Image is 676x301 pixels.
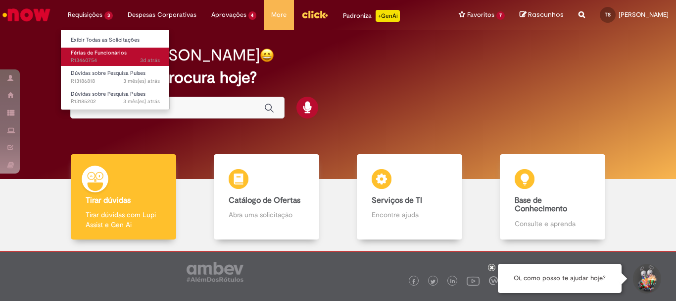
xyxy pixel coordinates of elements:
[489,276,498,285] img: logo_footer_workplace.png
[71,57,160,64] span: R13460754
[498,264,622,293] div: Oi, como posso te ajudar hoje?
[271,10,287,20] span: More
[61,89,170,107] a: Aberto R13185202 : Dúvidas sobre Pesquisa Pulses
[631,264,661,294] button: Iniciar Conversa de Suporte
[140,57,160,64] time: 29/08/2025 08:31:58
[71,98,160,106] span: R13185202
[467,274,480,287] img: logo_footer_youtube.png
[338,154,481,240] a: Serviços de TI Encontre ajuda
[376,10,400,22] p: +GenAi
[71,90,145,98] span: Dúvidas sobre Pesquisa Pulses
[61,68,170,86] a: Aberto R13186818 : Dúvidas sobre Pesquisa Pulses
[123,77,160,85] time: 16/06/2025 00:34:48
[515,195,567,214] b: Base de Conhecimento
[60,30,170,110] ul: Requisições
[496,11,505,20] span: 7
[71,49,127,57] span: Férias de Funcionários
[301,7,328,22] img: click_logo_yellow_360x200.png
[123,77,160,85] span: 3 mês(es) atrás
[248,11,257,20] span: 4
[1,5,52,25] img: ServiceNow
[61,48,170,66] a: Aberto R13460754 : Férias de Funcionários
[467,10,494,20] span: Favoritos
[211,10,246,20] span: Aprovações
[481,154,624,240] a: Base de Conhecimento Consulte e aprenda
[68,10,102,20] span: Requisições
[520,10,564,20] a: Rascunhos
[140,57,160,64] span: 3d atrás
[123,98,160,105] span: 3 mês(es) atrás
[260,48,274,62] img: happy-face.png
[52,154,195,240] a: Tirar dúvidas Tirar dúvidas com Lupi Assist e Gen Ai
[104,11,113,20] span: 3
[71,69,145,77] span: Dúvidas sobre Pesquisa Pulses
[71,77,160,85] span: R13186818
[515,219,590,229] p: Consulte e aprenda
[450,279,455,285] img: logo_footer_linkedin.png
[431,279,435,284] img: logo_footer_twitter.png
[343,10,400,22] div: Padroniza
[372,195,422,205] b: Serviços de TI
[195,154,338,240] a: Catálogo de Ofertas Abra uma solicitação
[86,195,131,205] b: Tirar dúvidas
[619,10,669,19] span: [PERSON_NAME]
[123,98,160,105] time: 14/06/2025 13:50:23
[528,10,564,19] span: Rascunhos
[411,279,416,284] img: logo_footer_facebook.png
[229,210,304,220] p: Abra uma solicitação
[187,262,243,282] img: logo_footer_ambev_rotulo_gray.png
[86,210,161,230] p: Tirar dúvidas com Lupi Assist e Gen Ai
[61,35,170,46] a: Exibir Todas as Solicitações
[605,11,611,18] span: TS
[70,69,606,86] h2: O que você procura hoje?
[128,10,196,20] span: Despesas Corporativas
[372,210,447,220] p: Encontre ajuda
[229,195,300,205] b: Catálogo de Ofertas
